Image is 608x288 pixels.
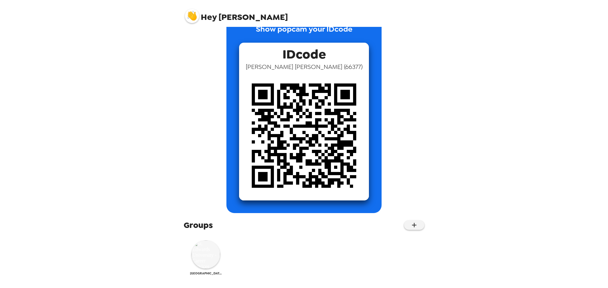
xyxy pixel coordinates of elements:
[201,11,217,23] span: Hey
[185,6,288,21] span: [PERSON_NAME]
[184,219,213,231] span: Groups
[246,63,363,71] span: [PERSON_NAME] [PERSON_NAME] ( 66377 )
[192,240,220,269] img: St. Edwards University - Career Services
[190,271,222,275] span: [GEOGRAPHIC_DATA][PERSON_NAME] - Career Services
[239,71,369,200] img: qr code
[256,23,352,43] p: Show popcam your IDcode
[185,9,199,23] img: profile pic
[282,43,326,63] span: IDcode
